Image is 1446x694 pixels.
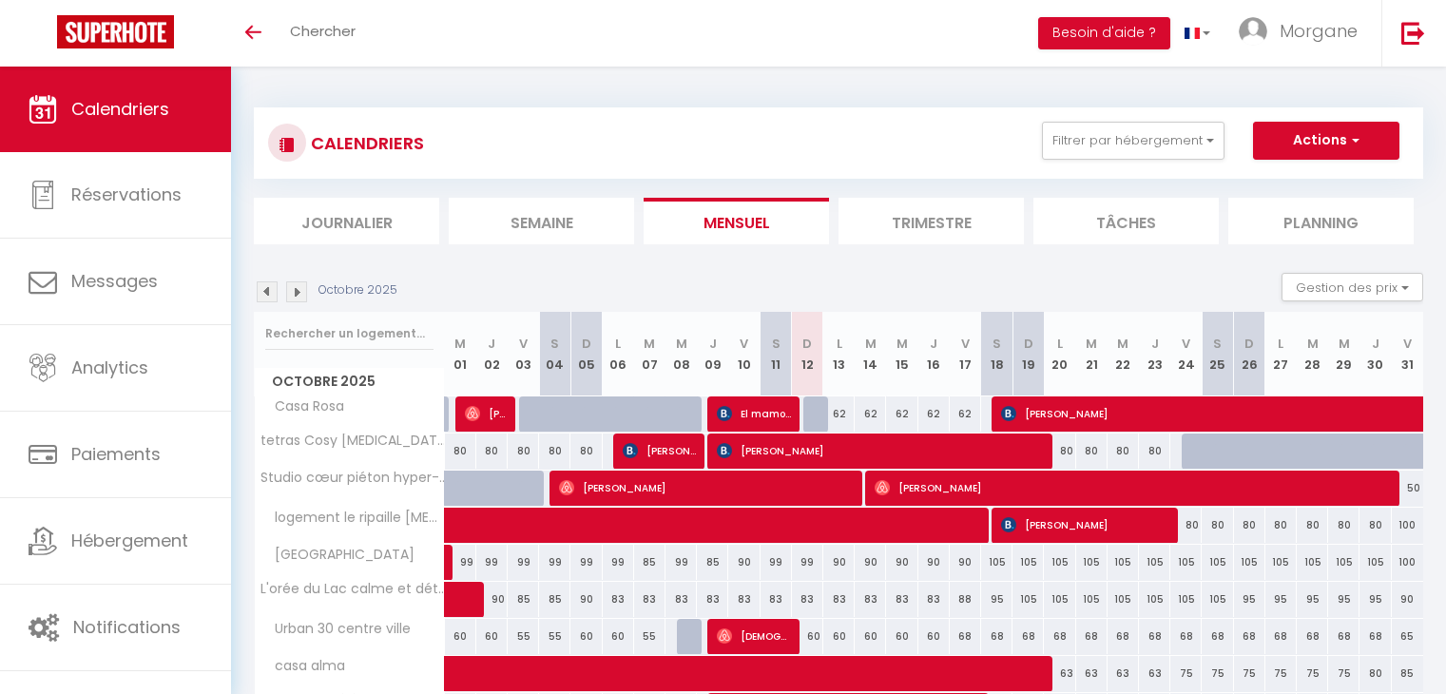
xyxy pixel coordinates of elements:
[950,619,981,654] div: 68
[1108,312,1139,396] th: 22
[792,545,823,580] div: 99
[993,335,1001,353] abbr: S
[823,545,855,580] div: 90
[1265,508,1297,543] div: 80
[1117,335,1128,353] abbr: M
[1151,335,1159,353] abbr: J
[981,545,1012,580] div: 105
[1202,619,1233,654] div: 68
[717,618,792,654] span: [DEMOGRAPHIC_DATA][PERSON_NAME]
[855,396,886,432] div: 62
[1139,582,1170,617] div: 105
[1139,619,1170,654] div: 68
[519,335,528,353] abbr: V
[445,312,476,396] th: 01
[950,545,981,580] div: 90
[71,269,158,293] span: Messages
[1044,582,1075,617] div: 105
[1392,656,1423,691] div: 85
[1170,582,1202,617] div: 105
[258,656,350,677] span: casa alma
[476,545,508,580] div: 99
[1139,312,1170,396] th: 23
[728,545,760,580] div: 90
[1359,656,1391,691] div: 80
[1170,312,1202,396] th: 24
[676,335,687,353] abbr: M
[1282,273,1423,301] button: Gestion des prix
[886,582,917,617] div: 83
[644,198,829,244] li: Mensuel
[71,529,188,552] span: Hébergement
[1392,471,1423,506] div: 50
[1234,312,1265,396] th: 26
[1253,122,1399,160] button: Actions
[1403,335,1412,353] abbr: V
[886,545,917,580] div: 90
[823,582,855,617] div: 83
[1359,312,1391,396] th: 30
[1297,508,1328,543] div: 80
[1012,619,1044,654] div: 68
[855,545,886,580] div: 90
[1328,508,1359,543] div: 80
[897,335,908,353] abbr: M
[930,335,937,353] abbr: J
[582,335,591,353] abbr: D
[634,582,665,617] div: 83
[71,356,148,379] span: Analytics
[1265,545,1297,580] div: 105
[539,582,570,617] div: 85
[886,396,917,432] div: 62
[258,545,419,566] span: [GEOGRAPHIC_DATA]
[539,619,570,654] div: 55
[823,312,855,396] th: 13
[761,582,792,617] div: 83
[1297,312,1328,396] th: 28
[1278,335,1283,353] abbr: L
[603,545,634,580] div: 99
[508,582,539,617] div: 85
[728,312,760,396] th: 10
[1033,198,1219,244] li: Tâches
[644,335,655,353] abbr: M
[1359,545,1391,580] div: 105
[603,582,634,617] div: 83
[1044,545,1075,580] div: 105
[71,97,169,121] span: Calendriers
[918,545,950,580] div: 90
[1401,21,1425,45] img: logout
[918,312,950,396] th: 16
[1012,312,1044,396] th: 19
[258,434,448,448] span: tetras Cosy [MEDICAL_DATA] spacieux bien situé hyper centre
[1244,335,1254,353] abbr: D
[981,582,1012,617] div: 95
[476,434,508,469] div: 80
[539,434,570,469] div: 80
[570,312,602,396] th: 05
[255,368,444,395] span: Octobre 2025
[1076,582,1108,617] div: 105
[1108,434,1139,469] div: 80
[1372,335,1379,353] abbr: J
[71,442,161,466] span: Paiements
[1265,312,1297,396] th: 27
[508,545,539,580] div: 99
[1108,545,1139,580] div: 105
[488,335,495,353] abbr: J
[539,545,570,580] div: 99
[1213,335,1222,353] abbr: S
[950,312,981,396] th: 17
[1202,582,1233,617] div: 105
[465,395,508,432] span: [PERSON_NAME]
[802,335,812,353] abbr: D
[792,619,823,654] div: 60
[792,582,823,617] div: 83
[855,619,886,654] div: 60
[709,335,717,353] abbr: J
[823,619,855,654] div: 60
[1044,434,1075,469] div: 80
[839,198,1024,244] li: Trimestre
[1001,507,1173,543] span: [PERSON_NAME]
[823,396,855,432] div: 62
